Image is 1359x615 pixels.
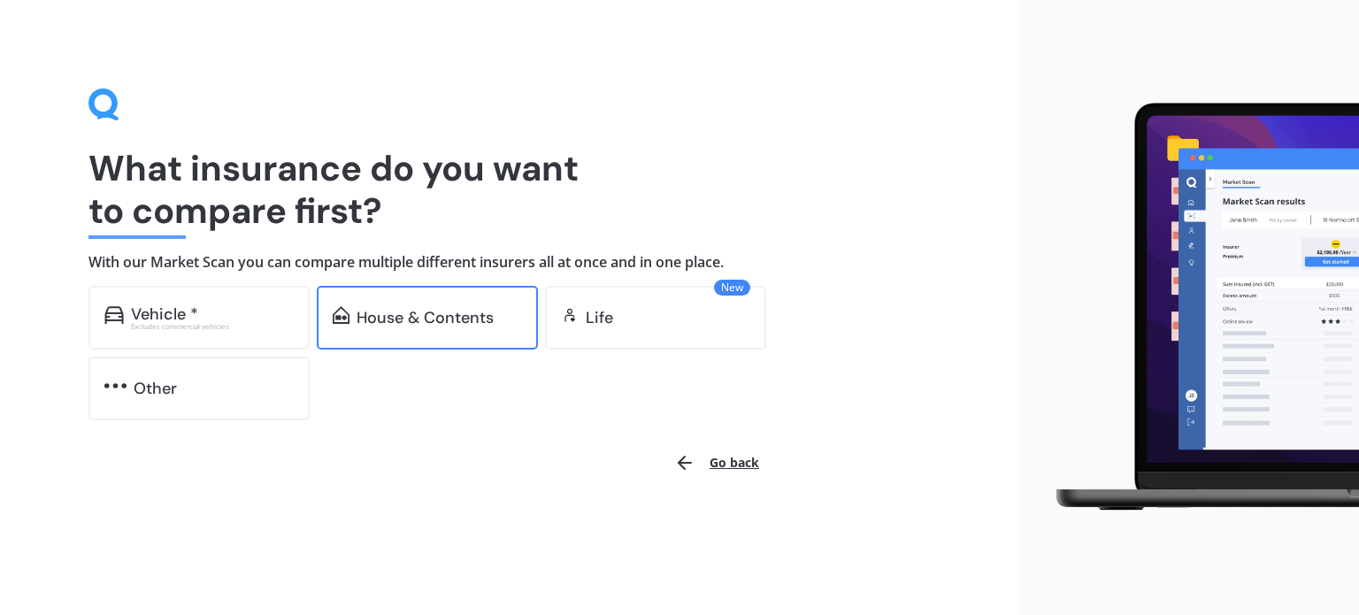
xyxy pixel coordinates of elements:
[714,280,750,296] span: New
[664,442,770,484] button: Go back
[131,323,294,330] div: Excludes commercial vehicles
[88,147,931,232] h1: What insurance do you want to compare first?
[357,309,494,327] div: House & Contents
[561,306,579,324] img: life.f720d6a2d7cdcd3ad642.svg
[104,306,124,324] img: car.f15378c7a67c060ca3f3.svg
[104,377,127,395] img: other.81dba5aafe580aa69f38.svg
[1033,94,1359,521] img: laptop.webp
[88,253,931,272] h4: With our Market Scan you can compare multiple different insurers all at once and in one place.
[586,309,613,327] div: Life
[333,306,349,324] img: home-and-contents.b802091223b8502ef2dd.svg
[131,305,198,323] div: Vehicle *
[134,380,177,397] div: Other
